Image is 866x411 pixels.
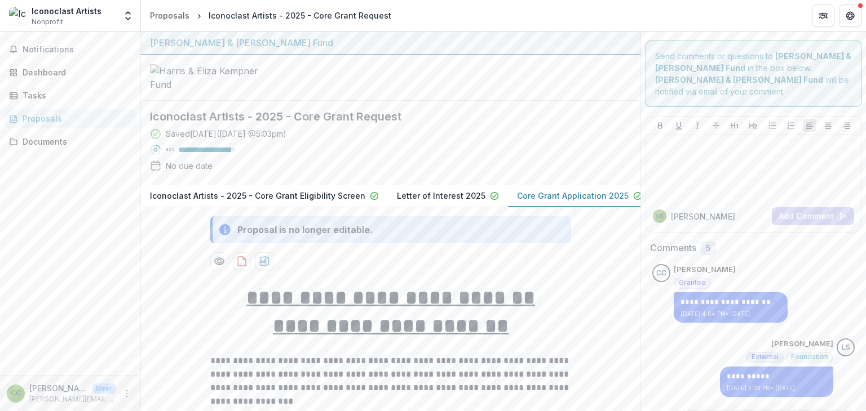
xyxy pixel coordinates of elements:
h2: Comments [650,243,696,253]
button: Partners [812,5,834,27]
span: External [752,353,779,361]
div: Lauren Scott [842,344,850,351]
p: User [92,383,116,394]
div: Saved [DATE] ( [DATE] @ 5:03pm ) [166,128,286,140]
p: [PERSON_NAME] [671,211,735,222]
span: 5 [706,244,710,253]
div: Documents [23,136,127,148]
a: Documents [5,132,136,151]
p: [PERSON_NAME] [674,264,736,275]
p: Iconoclast Artists - 2025 - Core Grant Eligibility Screen [150,190,365,202]
p: Core Grant Application 2025 [517,190,629,202]
button: Heading 1 [728,119,741,132]
p: [PERSON_NAME][EMAIL_ADDRESS][PERSON_NAME][DOMAIN_NAME] [29,394,116,404]
div: Proposals [23,113,127,124]
button: Align Center [821,119,835,132]
a: Proposals [145,7,194,24]
p: 93 % [166,146,174,154]
button: Italicize [691,119,704,132]
button: Underline [672,119,686,132]
button: Align Right [840,119,854,132]
button: Notifications [5,41,136,59]
div: Proposal is no longer editable. [237,223,373,236]
p: [PERSON_NAME] [771,338,833,350]
a: Tasks [5,86,136,105]
button: Align Left [803,119,816,132]
p: Letter of Interest 2025 [397,190,485,202]
span: Notifications [23,45,131,55]
button: Ordered List [784,119,798,132]
p: [PERSON_NAME] [29,382,88,394]
button: download-proposal [255,252,273,270]
img: Iconoclast Artists [9,7,27,25]
div: Send comments or questions to in the box below. will be notified via email of your comment. [646,41,861,107]
div: No due date [166,160,213,172]
div: Claudia Crane [11,390,21,397]
button: Heading 2 [746,119,760,132]
h2: Iconoclast Artists - 2025 - Core Grant Request [150,110,613,123]
span: Nonprofit [32,17,63,27]
p: [DATE] 3:03 PM • [DATE] [727,384,827,392]
button: download-proposal [233,252,251,270]
div: Claudia Crane [656,270,666,277]
div: [PERSON_NAME] & [PERSON_NAME] Fund [150,36,631,50]
span: Grantee [679,279,706,287]
nav: breadcrumb [145,7,396,24]
a: Proposals [5,109,136,128]
button: Open entity switcher [120,5,136,27]
button: Add Comment [772,207,854,225]
div: Iconoclast Artists [32,5,101,17]
img: Harris & Eliza Kempner Fund [150,64,263,91]
div: Tasks [23,90,127,101]
button: Bold [653,119,667,132]
div: Claudia Crane [656,213,664,219]
div: Dashboard [23,66,127,78]
button: Strike [709,119,723,132]
a: Dashboard [5,63,136,82]
button: Bullet List [766,119,779,132]
button: More [120,387,134,400]
div: Iconoclast Artists - 2025 - Core Grant Request [209,10,391,21]
p: [DATE] 4:04 PM • [DATE] [681,310,781,318]
span: Foundation [791,353,828,361]
strong: [PERSON_NAME] & [PERSON_NAME] Fund [655,75,823,84]
button: Get Help [839,5,861,27]
button: Preview 9ccbe41d-997d-4cf4-a461-535dc9a127e5-2.pdf [210,252,228,270]
div: Proposals [150,10,189,21]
